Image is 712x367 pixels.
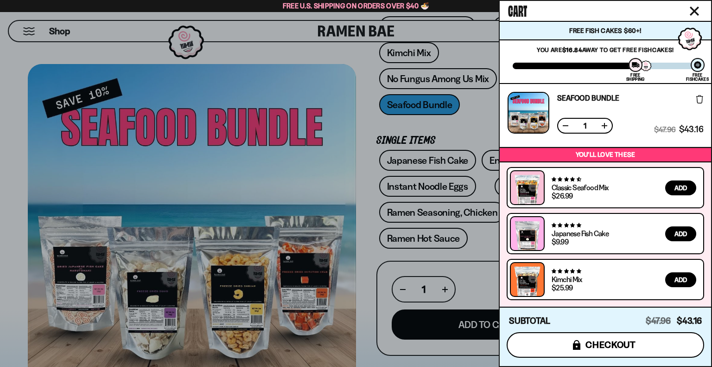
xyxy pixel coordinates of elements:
[665,272,696,287] button: Add
[552,183,609,192] a: Classic Seafood Mix
[585,340,636,350] span: checkout
[509,316,550,326] h4: Subtotal
[508,0,527,19] span: Cart
[674,185,687,191] span: Add
[687,4,701,18] button: Close cart
[552,176,581,182] span: 4.68 stars
[552,222,581,228] span: 4.77 stars
[686,73,709,81] div: Free Fishcakes
[654,125,675,134] span: $47.96
[557,94,619,102] a: Seafood Bundle
[283,1,430,10] span: Free U.S. Shipping on Orders over $40 🍜
[552,229,609,238] a: Japanese Fish Cake
[646,315,671,326] span: $47.96
[552,192,572,200] div: $26.99
[552,268,581,274] span: 4.76 stars
[502,150,709,159] p: You’ll love these
[679,125,703,134] span: $43.16
[513,46,698,53] p: You are away to get Free Fishcakes!
[562,46,582,53] strong: $16.84
[552,238,568,245] div: $9.99
[665,180,696,195] button: Add
[674,277,687,283] span: Add
[677,315,702,326] span: $43.16
[674,231,687,237] span: Add
[552,275,582,284] a: Kimchi Mix
[578,122,592,129] span: 1
[626,73,644,81] div: Free Shipping
[569,26,641,35] span: Free Fish Cakes $60+!
[665,226,696,241] button: Add
[507,332,704,358] button: checkout
[552,284,572,291] div: $25.99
